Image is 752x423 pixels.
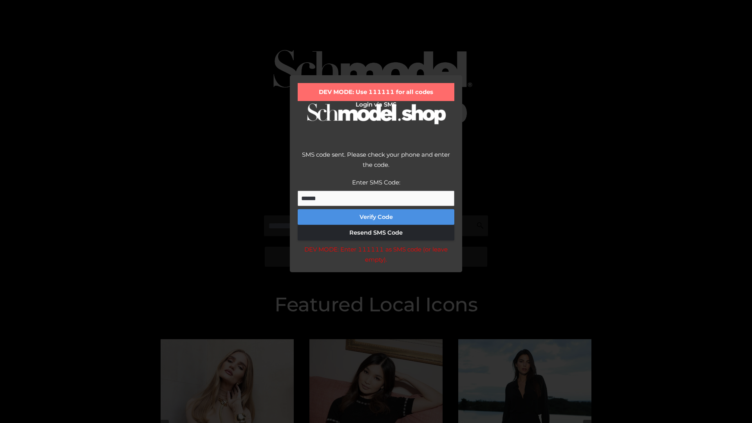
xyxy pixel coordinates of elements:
[298,101,454,108] h2: Login via SMS
[298,150,454,177] div: SMS code sent. Please check your phone and enter the code.
[298,244,454,264] div: DEV MODE: Enter 111111 as SMS code (or leave empty).
[298,225,454,240] button: Resend SMS Code
[352,179,400,186] label: Enter SMS Code:
[298,83,454,101] div: DEV MODE: Use 111111 for all codes
[298,209,454,225] button: Verify Code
